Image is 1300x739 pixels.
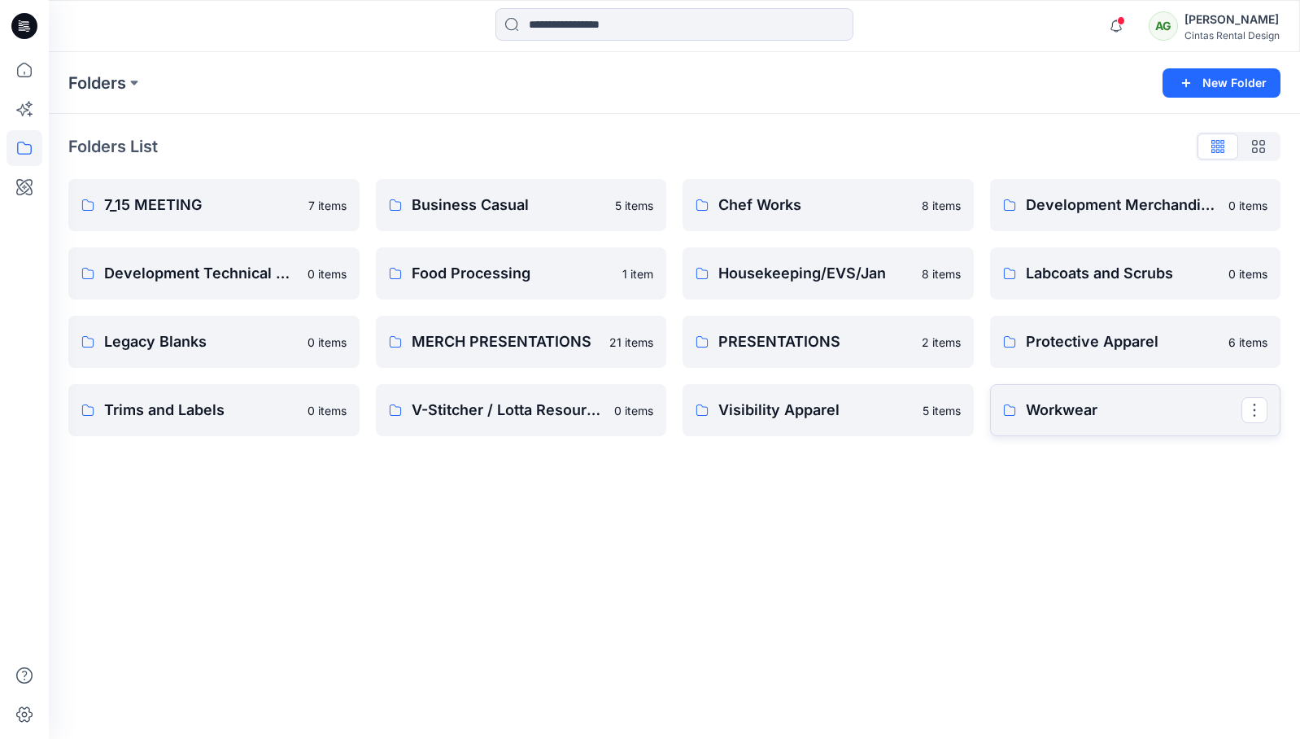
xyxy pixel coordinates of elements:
a: Labcoats and Scrubs0 items [990,247,1281,300]
p: Visibility Apparel [718,399,913,422]
a: Workwear [990,384,1281,436]
p: 0 items [308,402,347,419]
p: Trims and Labels [104,399,298,422]
p: V-Stitcher / Lotta Resources [412,399,605,422]
button: New Folder [1163,68,1280,98]
div: [PERSON_NAME] [1184,10,1280,29]
a: MERCH PRESENTATIONS21 items [376,316,667,368]
p: 8 items [922,265,961,282]
p: 0 items [614,402,653,419]
a: Chef Works8 items [683,179,974,231]
div: AG [1149,11,1178,41]
a: Trims and Labels0 items [68,384,360,436]
p: Folders List [68,134,158,159]
p: Housekeeping/EVS/Jan [718,262,912,285]
p: 0 items [308,265,347,282]
p: 6 items [1228,334,1267,351]
a: Folders [68,72,126,94]
p: Protective Apparel [1026,330,1219,353]
p: MERCH PRESENTATIONS [412,330,600,353]
p: Legacy Blanks [104,330,298,353]
p: 5 items [923,402,961,419]
p: 21 items [609,334,653,351]
p: 5 items [615,197,653,214]
a: Legacy Blanks0 items [68,316,360,368]
div: Cintas Rental Design [1184,29,1280,42]
p: 7 items [308,197,347,214]
p: Workwear [1026,399,1242,422]
a: Protective Apparel6 items [990,316,1281,368]
a: Development Technical Design0 items [68,247,360,300]
p: 7_15 MEETING [104,194,299,216]
p: PRESENTATIONS [718,330,912,353]
a: Housekeeping/EVS/Jan8 items [683,247,974,300]
a: Business Casual5 items [376,179,667,231]
a: Development Merchandising0 items [990,179,1281,231]
p: 0 items [1228,265,1267,282]
p: 8 items [922,197,961,214]
p: 2 items [922,334,961,351]
a: Visibility Apparel5 items [683,384,974,436]
p: 0 items [308,334,347,351]
p: 0 items [1228,197,1267,214]
a: V-Stitcher / Lotta Resources0 items [376,384,667,436]
p: Labcoats and Scrubs [1026,262,1219,285]
p: Chef Works [718,194,912,216]
p: Food Processing [412,262,613,285]
a: Food Processing1 item [376,247,667,300]
p: Business Casual [412,194,606,216]
p: Development Merchandising [1026,194,1219,216]
a: PRESENTATIONS2 items [683,316,974,368]
p: 1 item [622,265,653,282]
p: Development Technical Design [104,262,298,285]
a: 7_15 MEETING7 items [68,179,360,231]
